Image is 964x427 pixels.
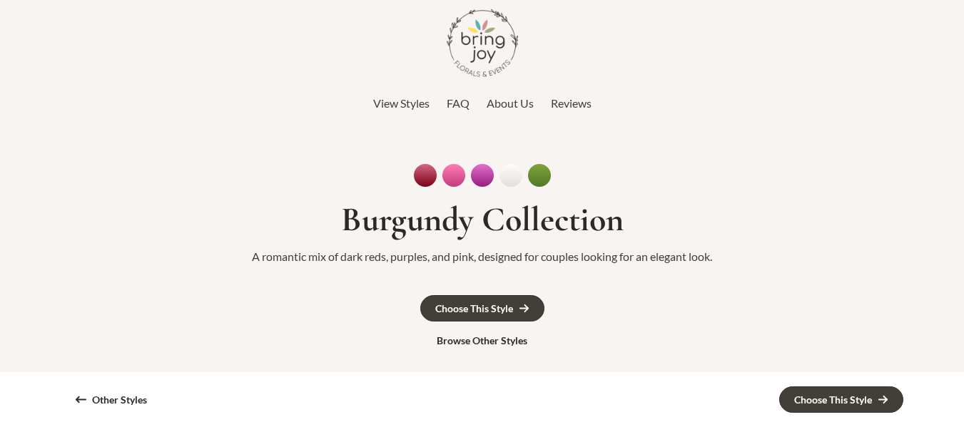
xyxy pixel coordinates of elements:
span: FAQ [447,96,470,110]
div: Choose This Style [435,304,513,314]
span: View Styles [373,96,430,110]
a: FAQ [447,93,470,114]
a: Choose This Style [779,386,903,413]
a: Other Styles [61,387,161,412]
span: Reviews [551,96,592,110]
a: Browse Other Styles [422,329,542,353]
div: Other Styles [92,395,147,405]
div: Choose This Style [794,395,872,405]
div: Browse Other Styles [437,336,527,346]
a: Choose This Style [420,295,544,321]
a: Reviews [551,93,592,114]
a: About Us [487,93,534,114]
span: About Us [487,96,534,110]
a: View Styles [373,93,430,114]
nav: Top Header Menu [54,93,910,114]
